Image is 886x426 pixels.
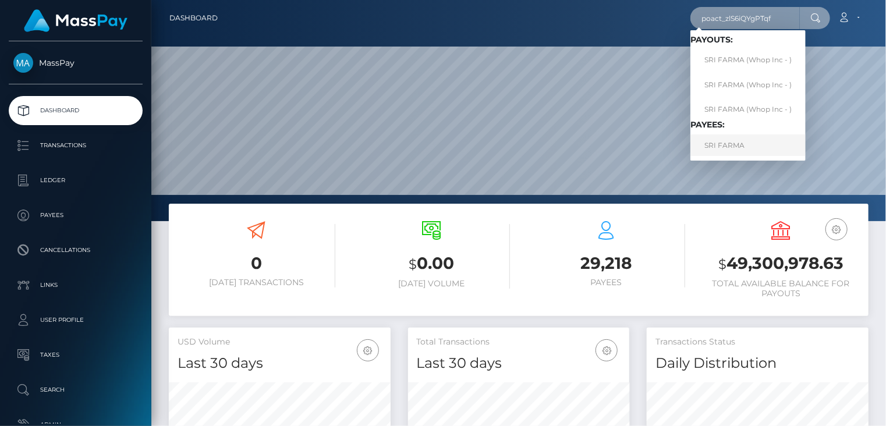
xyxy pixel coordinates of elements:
[9,375,143,404] a: Search
[690,134,806,156] a: SRI FARMA
[178,278,335,287] h6: [DATE] Transactions
[9,306,143,335] a: User Profile
[13,311,138,329] p: User Profile
[13,53,33,73] img: MassPay
[9,96,143,125] a: Dashboard
[690,120,806,130] h6: Payees:
[169,6,218,30] a: Dashboard
[690,74,806,95] a: SRI FARMA (Whop Inc - )
[690,35,806,45] h6: Payouts:
[9,340,143,370] a: Taxes
[353,252,511,276] h3: 0.00
[13,102,138,119] p: Dashboard
[178,353,382,374] h4: Last 30 days
[13,381,138,399] p: Search
[417,336,621,348] h5: Total Transactions
[178,252,335,275] h3: 0
[13,137,138,154] p: Transactions
[178,336,382,348] h5: USD Volume
[690,98,806,120] a: SRI FARMA (Whop Inc - )
[13,207,138,224] p: Payees
[24,9,127,32] img: MassPay Logo
[13,346,138,364] p: Taxes
[13,276,138,294] p: Links
[353,279,511,289] h6: [DATE] Volume
[703,279,860,299] h6: Total Available Balance for Payouts
[13,242,138,259] p: Cancellations
[527,252,685,275] h3: 29,218
[13,172,138,189] p: Ledger
[9,166,143,195] a: Ledger
[9,271,143,300] a: Links
[9,131,143,160] a: Transactions
[655,353,860,374] h4: Daily Distribution
[718,256,726,272] small: $
[9,236,143,265] a: Cancellations
[409,256,417,272] small: $
[655,336,860,348] h5: Transactions Status
[9,58,143,68] span: MassPay
[703,252,860,276] h3: 49,300,978.63
[9,201,143,230] a: Payees
[690,49,806,71] a: SRI FARMA (Whop Inc - )
[527,278,685,287] h6: Payees
[417,353,621,374] h4: Last 30 days
[690,7,800,29] input: Search...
